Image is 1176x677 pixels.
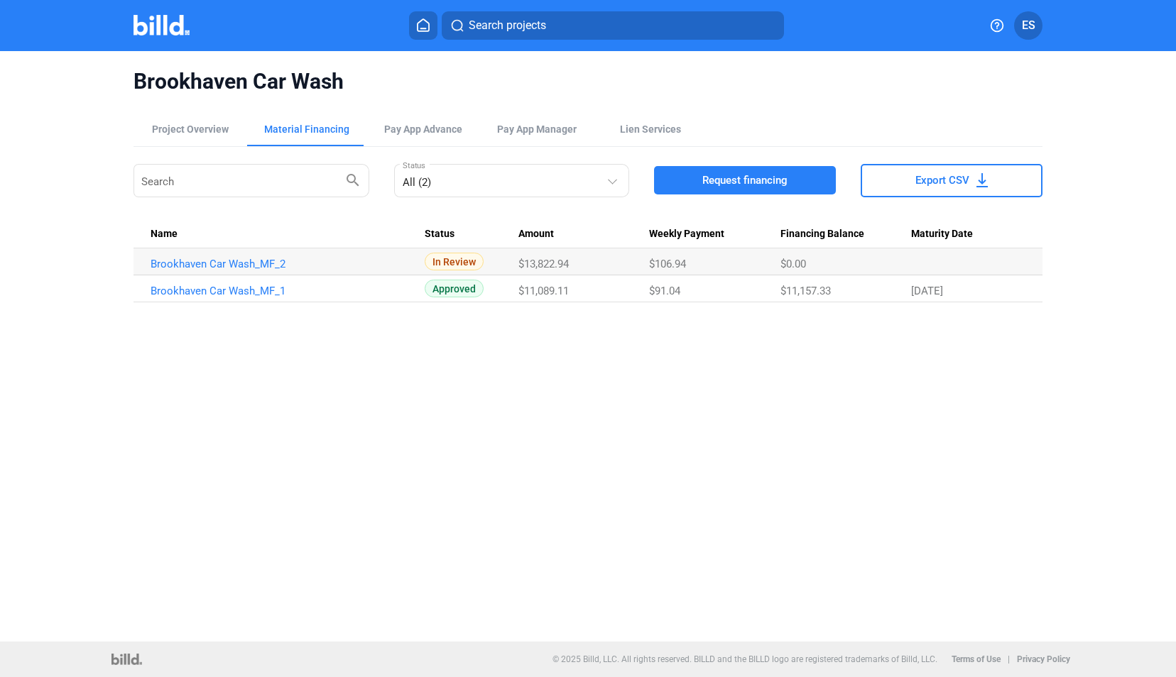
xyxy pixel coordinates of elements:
div: Amount [518,228,650,241]
div: Weekly Payment [649,228,780,241]
img: logo [111,654,142,665]
mat-icon: search [344,171,361,188]
span: $13,822.94 [518,258,569,270]
span: ES [1022,17,1035,34]
span: In Review [425,253,484,270]
span: $91.04 [649,285,680,297]
mat-select-trigger: All (2) [403,176,431,189]
span: Approved [425,280,484,297]
div: Status [425,228,518,241]
span: Pay App Manager [497,122,577,136]
span: Financing Balance [780,228,864,241]
span: Search projects [469,17,546,34]
span: Status [425,228,454,241]
button: Request financing [654,166,836,194]
b: Terms of Use [952,654,1001,664]
p: | [1008,654,1010,664]
span: $0.00 [780,258,806,270]
div: Pay App Advance [384,122,462,136]
div: Name [151,228,425,241]
div: Lien Services [620,122,681,136]
span: $11,157.33 [780,285,831,297]
button: ES [1014,11,1042,40]
a: Brookhaven Car Wash_MF_2 [151,258,418,270]
button: Export CSV [861,164,1042,197]
p: © 2025 Billd, LLC. All rights reserved. BILLD and the BILLD logo are registered trademarks of Bil... [552,654,937,664]
span: Brookhaven Car Wash [134,68,1042,95]
div: Maturity Date [911,228,1025,241]
b: Privacy Policy [1017,654,1070,664]
div: Project Overview [152,122,229,136]
span: $11,089.11 [518,285,569,297]
span: Request financing [702,173,788,187]
span: Weekly Payment [649,228,724,241]
span: Maturity Date [911,228,973,241]
a: Brookhaven Car Wash_MF_1 [151,285,418,297]
span: [DATE] [911,285,943,297]
button: Search projects [442,11,784,40]
div: Material Financing [264,122,349,136]
span: Export CSV [915,173,969,187]
span: Amount [518,228,554,241]
span: Name [151,228,178,241]
div: Financing Balance [780,228,912,241]
span: $106.94 [649,258,686,270]
img: Billd Company Logo [134,15,190,35]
